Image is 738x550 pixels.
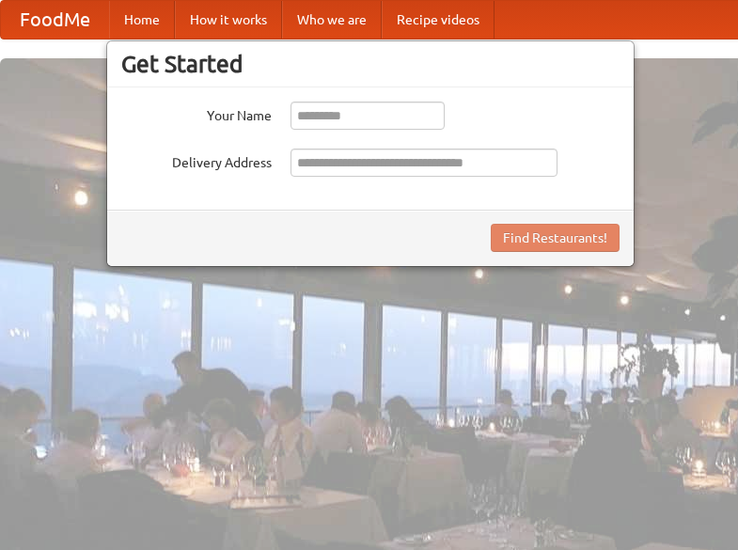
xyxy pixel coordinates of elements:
[121,102,272,125] label: Your Name
[1,1,109,39] a: FoodMe
[109,1,175,39] a: Home
[175,1,282,39] a: How it works
[382,1,495,39] a: Recipe videos
[121,149,272,172] label: Delivery Address
[121,50,620,78] h3: Get Started
[282,1,382,39] a: Who we are
[491,224,620,252] button: Find Restaurants!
